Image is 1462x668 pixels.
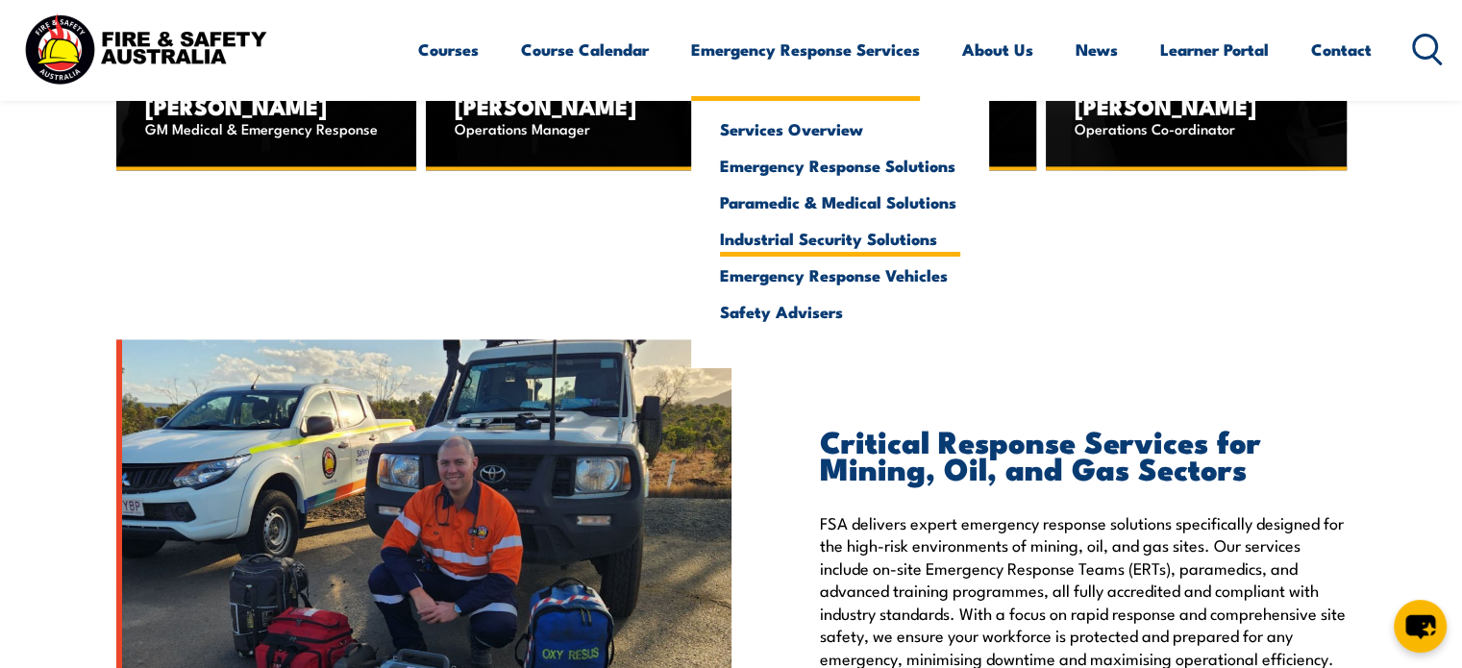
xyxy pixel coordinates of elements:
a: Services Overview [720,120,960,137]
h3: [PERSON_NAME] [455,95,698,117]
a: Industrial Security Solutions [720,230,960,247]
h3: [PERSON_NAME] [1075,95,1318,117]
span: GM Medical & Emergency Response [145,113,388,142]
h2: Critical Response Services for Mining, Oil, and Gas Sectors [820,427,1347,481]
a: Courses [418,24,479,75]
a: News [1076,24,1118,75]
a: Course Calendar [521,24,649,75]
h3: [PERSON_NAME] [145,95,388,117]
a: Emergency Response Vehicles [720,266,960,284]
a: Emergency Response Solutions [720,157,960,174]
span: Operations Manager [455,113,698,142]
a: About Us [962,24,1033,75]
button: chat-button [1394,600,1447,653]
a: Contact [1311,24,1372,75]
a: Paramedic & Medical Solutions [720,193,960,210]
a: Learner Portal [1160,24,1269,75]
a: Emergency Response Services [691,24,920,75]
a: Safety Advisers [720,303,960,320]
span: Operations Co-ordinator [1075,113,1318,142]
